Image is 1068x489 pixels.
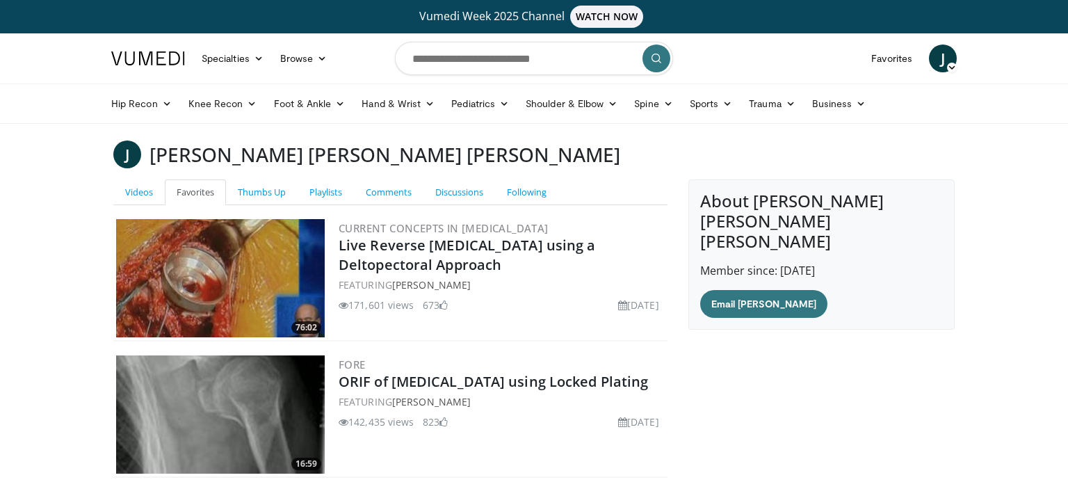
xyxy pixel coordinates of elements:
li: 673 [423,298,448,312]
a: ORIF of [MEDICAL_DATA] using Locked Plating [339,372,648,391]
a: 16:59 [116,355,325,474]
span: WATCH NOW [570,6,644,28]
a: Trauma [741,90,804,118]
a: Specialties [193,45,272,72]
a: Vumedi Week 2025 ChannelWATCH NOW [113,6,955,28]
a: Favorites [863,45,921,72]
a: Current Concepts in [MEDICAL_DATA] [339,221,549,235]
img: Mighell_-_Locked_Plating_for_Proximal_Humerus_Fx_100008672_2.jpg.300x170_q85_crop-smart_upscale.jpg [116,355,325,474]
a: J [113,141,141,168]
a: [PERSON_NAME] [392,278,471,291]
a: Spine [626,90,681,118]
a: Playlists [298,179,354,205]
li: 171,601 views [339,298,414,312]
a: Videos [113,179,165,205]
li: [DATE] [618,415,659,429]
li: 142,435 views [339,415,414,429]
a: 76:02 [116,219,325,337]
a: Knee Recon [180,90,266,118]
a: Foot & Ankle [266,90,354,118]
a: Browse [272,45,336,72]
a: Comments [354,179,423,205]
a: Sports [681,90,741,118]
a: Favorites [165,179,226,205]
h4: About [PERSON_NAME] [PERSON_NAME] [PERSON_NAME] [700,191,943,251]
p: Member since: [DATE] [700,262,943,279]
div: FEATURING [339,278,665,292]
a: Pediatrics [443,90,517,118]
a: Hip Recon [103,90,180,118]
a: Thumbs Up [226,179,298,205]
li: [DATE] [618,298,659,312]
h3: [PERSON_NAME] [PERSON_NAME] [PERSON_NAME] [149,141,620,168]
div: FEATURING [339,394,665,409]
a: Email [PERSON_NAME] [700,290,827,318]
img: 684033_3.png.300x170_q85_crop-smart_upscale.jpg [116,219,325,337]
a: Following [495,179,558,205]
a: Shoulder & Elbow [517,90,626,118]
a: [PERSON_NAME] [392,395,471,408]
a: Business [804,90,875,118]
a: Live Reverse [MEDICAL_DATA] using a Deltopectoral Approach [339,236,596,274]
span: 76:02 [291,321,321,334]
input: Search topics, interventions [395,42,673,75]
img: VuMedi Logo [111,51,185,65]
a: J [929,45,957,72]
span: 16:59 [291,458,321,470]
a: Discussions [423,179,495,205]
li: 823 [423,415,448,429]
a: Hand & Wrist [353,90,443,118]
a: FORE [339,358,366,371]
